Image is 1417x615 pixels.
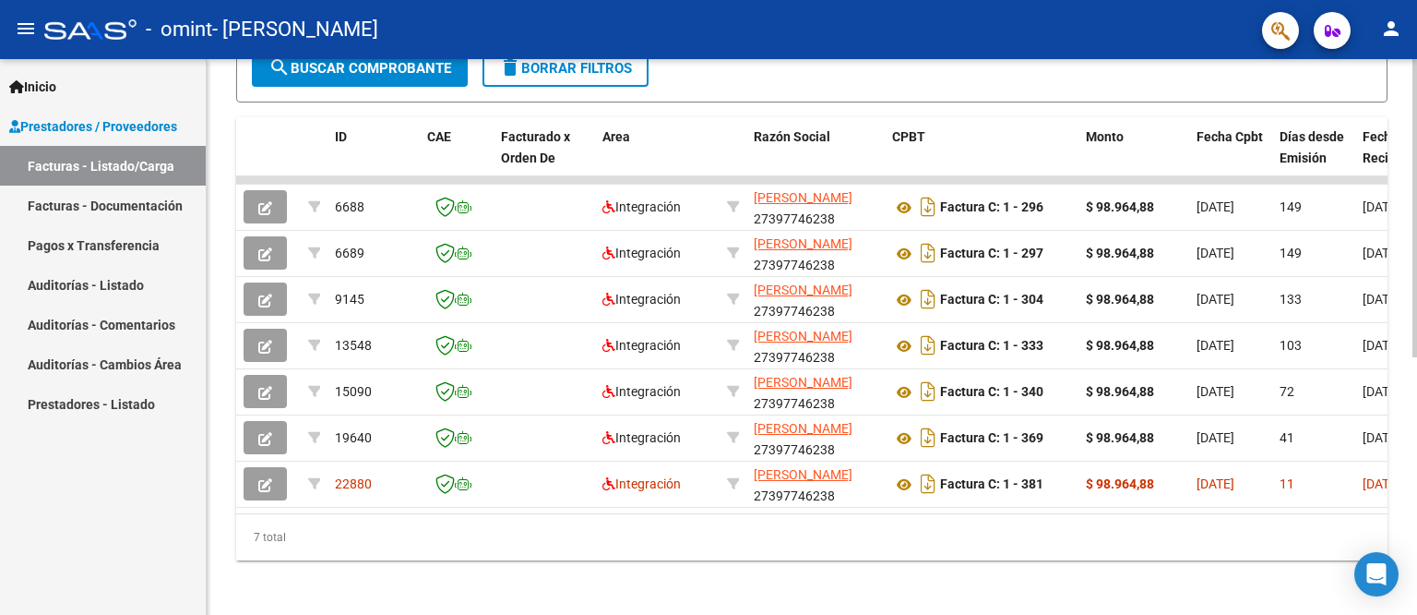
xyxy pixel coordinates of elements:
[1363,476,1400,491] span: [DATE]
[494,117,595,199] datatable-header-cell: Facturado x Orden De
[1280,338,1302,353] span: 103
[146,9,212,50] span: - omint
[754,372,877,411] div: 27397746238
[1280,384,1294,399] span: 72
[1086,476,1154,491] strong: $ 98.964,88
[916,284,940,314] i: Descargar documento
[940,293,1043,307] strong: Factura C: 1 - 304
[1280,199,1302,214] span: 149
[940,339,1043,354] strong: Factura C: 1 - 333
[1380,18,1402,40] mat-icon: person
[1363,338,1400,353] span: [DATE]
[1197,129,1263,144] span: Fecha Cpbt
[420,117,494,199] datatable-header-cell: CAE
[595,117,720,199] datatable-header-cell: Area
[499,60,632,77] span: Borrar Filtros
[754,326,877,365] div: 27397746238
[1280,476,1294,491] span: 11
[1363,430,1400,445] span: [DATE]
[236,514,1387,561] div: 7 total
[1280,246,1302,260] span: 149
[1363,384,1400,399] span: [DATE]
[1078,117,1189,199] datatable-header-cell: Monto
[482,50,649,87] button: Borrar Filtros
[1272,117,1355,199] datatable-header-cell: Días desde Emisión
[940,431,1043,446] strong: Factura C: 1 - 369
[602,476,681,491] span: Integración
[754,280,877,319] div: 27397746238
[15,18,37,40] mat-icon: menu
[1280,430,1294,445] span: 41
[1363,292,1400,307] span: [DATE]
[754,418,877,457] div: 27397746238
[940,200,1043,215] strong: Factura C: 1 - 296
[335,199,364,214] span: 6688
[602,199,681,214] span: Integración
[1197,246,1234,260] span: [DATE]
[1280,129,1344,165] span: Días desde Emisión
[1086,430,1154,445] strong: $ 98.964,88
[754,329,852,344] span: [PERSON_NAME]
[1086,199,1154,214] strong: $ 98.964,88
[916,377,940,406] i: Descargar documento
[1354,552,1399,597] div: Open Intercom Messenger
[1363,199,1400,214] span: [DATE]
[268,56,291,78] mat-icon: search
[1086,292,1154,307] strong: $ 98.964,88
[1197,199,1234,214] span: [DATE]
[940,385,1043,400] strong: Factura C: 1 - 340
[1363,129,1414,165] span: Fecha Recibido
[499,56,521,78] mat-icon: delete
[754,283,852,297] span: [PERSON_NAME]
[9,116,177,137] span: Prestadores / Proveedores
[268,60,451,77] span: Buscar Comprobante
[327,117,420,199] datatable-header-cell: ID
[602,338,681,353] span: Integración
[940,247,1043,261] strong: Factura C: 1 - 297
[754,190,852,205] span: [PERSON_NAME]
[252,50,468,87] button: Buscar Comprobante
[916,469,940,499] i: Descargar documento
[916,331,940,360] i: Descargar documento
[335,246,364,260] span: 6689
[754,467,852,482] span: [PERSON_NAME]
[1197,430,1234,445] span: [DATE]
[916,238,940,268] i: Descargar documento
[1280,292,1302,307] span: 133
[916,423,940,452] i: Descargar documento
[1086,129,1124,144] span: Monto
[1197,476,1234,491] span: [DATE]
[754,375,852,390] span: [PERSON_NAME]
[1189,117,1272,199] datatable-header-cell: Fecha Cpbt
[335,129,347,144] span: ID
[335,476,372,491] span: 22880
[1363,246,1400,260] span: [DATE]
[427,129,451,144] span: CAE
[602,384,681,399] span: Integración
[754,421,852,436] span: [PERSON_NAME]
[746,117,885,199] datatable-header-cell: Razón Social
[1086,338,1154,353] strong: $ 98.964,88
[892,129,925,144] span: CPBT
[754,129,830,144] span: Razón Social
[754,464,877,503] div: 27397746238
[335,338,372,353] span: 13548
[212,9,378,50] span: - [PERSON_NAME]
[1086,246,1154,260] strong: $ 98.964,88
[9,77,56,97] span: Inicio
[335,292,364,307] span: 9145
[602,246,681,260] span: Integración
[1197,292,1234,307] span: [DATE]
[602,129,630,144] span: Area
[1086,384,1154,399] strong: $ 98.964,88
[885,117,1078,199] datatable-header-cell: CPBT
[1197,338,1234,353] span: [DATE]
[501,129,570,165] span: Facturado x Orden De
[335,384,372,399] span: 15090
[1197,384,1234,399] span: [DATE]
[940,477,1043,492] strong: Factura C: 1 - 381
[602,430,681,445] span: Integración
[335,430,372,445] span: 19640
[754,236,852,251] span: [PERSON_NAME]
[754,187,877,226] div: 27397746238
